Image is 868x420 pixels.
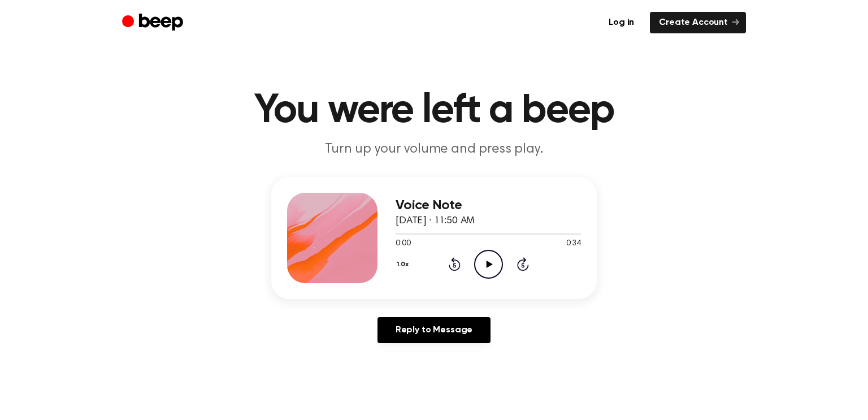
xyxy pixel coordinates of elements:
button: 1.0x [396,255,413,274]
a: Create Account [650,12,746,33]
a: Beep [122,12,186,34]
a: Reply to Message [377,317,491,343]
span: 0:34 [566,238,581,250]
span: 0:00 [396,238,410,250]
p: Turn up your volume and press play. [217,140,651,159]
a: Log in [600,12,643,33]
h1: You were left a beep [145,90,723,131]
span: [DATE] · 11:50 AM [396,216,475,226]
h3: Voice Note [396,198,581,213]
